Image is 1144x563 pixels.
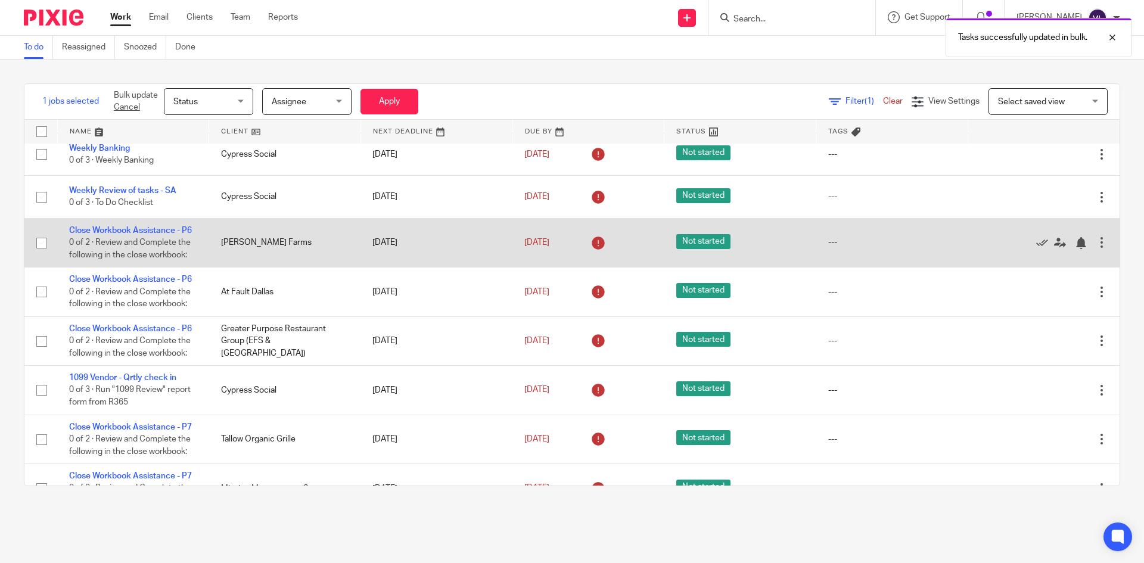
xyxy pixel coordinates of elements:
[828,483,956,494] div: ---
[69,423,192,431] a: Close Workbook Assistance - P7
[69,484,191,505] span: 0 of 2 · Review and Complete the following in the close workbook:
[676,381,730,396] span: Not started
[524,192,549,201] span: [DATE]
[360,366,512,415] td: [DATE]
[69,386,191,407] span: 0 of 3 · Run "1099 Review" report form from R365
[175,36,204,59] a: Done
[828,384,956,396] div: ---
[524,484,549,493] span: [DATE]
[209,267,361,316] td: At Fault Dallas
[209,415,361,464] td: Tallow Organic Grille
[173,98,198,106] span: Status
[114,103,140,111] a: Cancel
[360,218,512,267] td: [DATE]
[676,145,730,160] span: Not started
[828,335,956,347] div: ---
[149,11,169,23] a: Email
[69,186,176,195] a: Weekly Review of tasks - SA
[360,267,512,316] td: [DATE]
[124,36,166,59] a: Snoozed
[676,480,730,494] span: Not started
[828,237,956,248] div: ---
[209,366,361,415] td: Cypress Social
[958,32,1087,43] p: Tasks successfully updated in bulk.
[676,283,730,298] span: Not started
[676,188,730,203] span: Not started
[828,128,848,135] span: Tags
[69,275,192,284] a: Close Workbook Assistance - P6
[883,97,903,105] a: Clear
[24,36,53,59] a: To do
[1036,237,1054,248] a: Mark as done
[69,156,154,164] span: 0 of 3 · Weekly Banking
[865,97,874,105] span: (1)
[69,374,176,382] a: 1099 Vendor - Qrtly check in
[524,386,549,394] span: [DATE]
[676,332,730,347] span: Not started
[209,316,361,365] td: Greater Purpose Restaurant Group (EFS & [GEOGRAPHIC_DATA])
[360,176,512,218] td: [DATE]
[69,226,192,235] a: Close Workbook Assistance - P6
[360,133,512,175] td: [DATE]
[828,148,956,160] div: ---
[928,97,980,105] span: View Settings
[69,238,191,259] span: 0 of 2 · Review and Complete the following in the close workbook:
[231,11,250,23] a: Team
[69,325,192,333] a: Close Workbook Assistance - P6
[998,98,1065,106] span: Select saved view
[360,464,512,513] td: [DATE]
[845,97,883,105] span: Filter
[69,288,191,309] span: 0 of 2 · Review and Complete the following in the close workbook:
[524,337,549,345] span: [DATE]
[110,11,131,23] a: Work
[209,133,361,175] td: Cypress Social
[62,36,115,59] a: Reassigned
[676,430,730,445] span: Not started
[524,150,549,158] span: [DATE]
[268,11,298,23] a: Reports
[524,435,549,443] span: [DATE]
[360,89,418,114] button: Apply
[1088,8,1107,27] img: svg%3E
[676,234,730,249] span: Not started
[360,415,512,464] td: [DATE]
[209,176,361,218] td: Cypress Social
[69,337,191,357] span: 0 of 2 · Review and Complete the following in the close workbook:
[24,10,83,26] img: Pixie
[114,89,158,114] p: Bulk update
[69,199,153,207] span: 0 of 3 · To Do Checklist
[828,433,956,445] div: ---
[186,11,213,23] a: Clients
[828,286,956,298] div: ---
[209,464,361,513] td: Mission Management Group
[69,144,130,153] a: Weekly Banking
[272,98,306,106] span: Assignee
[69,472,192,480] a: Close Workbook Assistance - P7
[69,435,191,456] span: 0 of 2 · Review and Complete the following in the close workbook:
[524,288,549,296] span: [DATE]
[209,218,361,267] td: [PERSON_NAME] Farms
[828,191,956,203] div: ---
[360,316,512,365] td: [DATE]
[524,238,549,247] span: [DATE]
[42,95,99,107] span: 1 jobs selected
